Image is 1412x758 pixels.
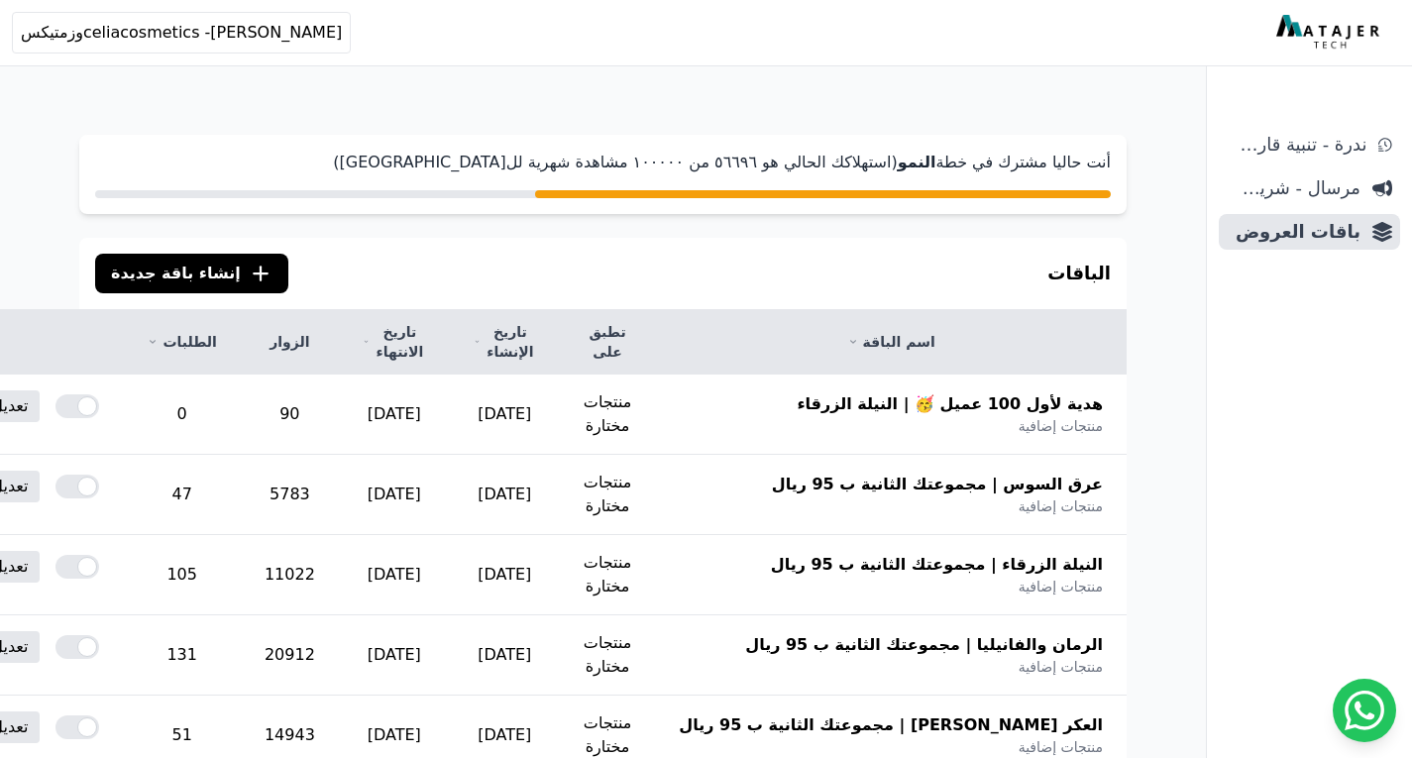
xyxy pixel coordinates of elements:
h3: الباقات [1047,260,1111,287]
td: [DATE] [339,615,450,696]
th: الزوار [241,310,339,375]
span: celiacosmetics -[PERSON_NAME]وزمتيكس [21,21,342,45]
span: العكر [PERSON_NAME] | مجموعتك الثانية ب 95 ريال [679,713,1103,737]
td: 20912 [241,615,339,696]
strong: النمو [898,153,936,171]
button: celiacosmetics -[PERSON_NAME]وزمتيكس [12,12,351,54]
td: منتجات مختارة [560,375,656,455]
span: باقات العروض [1227,218,1360,246]
th: تطبق على [560,310,656,375]
span: هدية لأول 100 عميل 🥳 | النيلة الزرقاء [797,392,1103,416]
td: 47 [123,455,240,535]
span: الرمان والفانيليا | مجموعتك الثانية ب 95 ريال [745,633,1103,657]
td: 105 [123,535,240,615]
td: 90 [241,375,339,455]
td: 11022 [241,535,339,615]
td: [DATE] [339,455,450,535]
a: اسم الباقة [679,332,1103,352]
img: MatajerTech Logo [1276,15,1384,51]
td: منتجات مختارة [560,455,656,535]
span: منتجات إضافية [1019,416,1103,436]
a: الطلبات [147,332,216,352]
td: 131 [123,615,240,696]
span: ندرة - تنبية قارب علي النفاذ [1227,131,1366,159]
td: [DATE] [339,535,450,615]
span: منتجات إضافية [1019,737,1103,757]
a: تاريخ الإنشاء [474,322,536,362]
a: تاريخ الانتهاء [363,322,426,362]
td: [DATE] [339,375,450,455]
td: 5783 [241,455,339,535]
p: أنت حاليا مشترك في خطة (استهلاكك الحالي هو ٥٦٦٩٦ من ١۰۰۰۰۰ مشاهدة شهرية لل[GEOGRAPHIC_DATA]) [95,151,1111,174]
td: [DATE] [450,535,560,615]
td: منتجات مختارة [560,535,656,615]
span: مرسال - شريط دعاية [1227,174,1360,202]
td: [DATE] [450,615,560,696]
td: [DATE] [450,455,560,535]
td: 0 [123,375,240,455]
span: إنشاء باقة جديدة [111,262,241,285]
button: إنشاء باقة جديدة [95,254,288,293]
span: النيلة الزرقاء | مجموعتك الثانية ب 95 ريال [771,553,1103,577]
td: منتجات مختارة [560,615,656,696]
td: [DATE] [450,375,560,455]
span: منتجات إضافية [1019,577,1103,596]
span: منتجات إضافية [1019,657,1103,677]
span: منتجات إضافية [1019,496,1103,516]
span: عرق السوس | مجموعتك الثانية ب 95 ريال [772,473,1103,496]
